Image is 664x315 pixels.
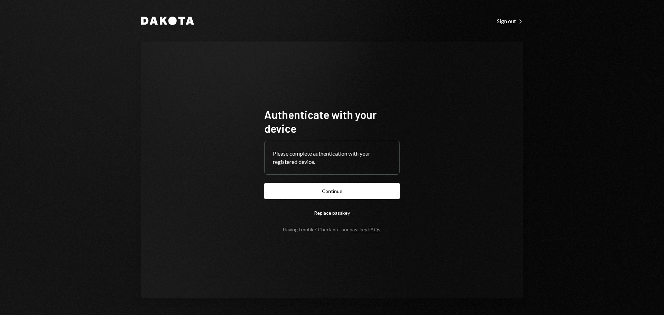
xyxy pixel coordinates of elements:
[497,17,523,25] a: Sign out
[283,226,381,232] div: Having trouble? Check out our .
[497,18,523,25] div: Sign out
[264,205,400,221] button: Replace passkey
[350,226,380,233] a: passkey FAQs
[264,183,400,199] button: Continue
[264,108,400,135] h1: Authenticate with your device
[273,149,391,166] div: Please complete authentication with your registered device.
